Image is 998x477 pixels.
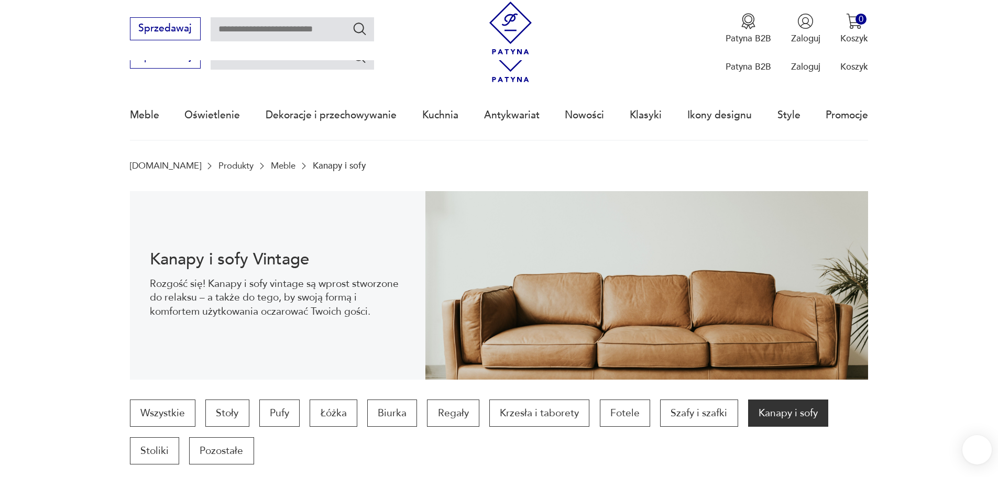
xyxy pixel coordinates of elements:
[565,91,604,139] a: Nowości
[266,91,397,139] a: Dekoracje i przechowywanie
[489,400,589,427] a: Krzesła i taborety
[271,161,295,171] a: Meble
[740,13,756,29] img: Ikona medalu
[367,400,417,427] a: Biurka
[425,191,869,380] img: 4dcd11543b3b691785adeaf032051535.jpg
[791,32,820,45] p: Zaloguj
[600,400,650,427] a: Fotele
[846,13,862,29] img: Ikona koszyka
[310,400,357,427] a: Łóżka
[130,17,201,40] button: Sprzedawaj
[840,13,868,45] button: 0Koszyk
[189,437,254,464] a: Pozostałe
[630,91,662,139] a: Klasyki
[313,161,366,171] p: Kanapy i sofy
[726,32,771,45] p: Patyna B2B
[422,91,458,139] a: Kuchnia
[791,13,820,45] button: Zaloguj
[791,61,820,73] p: Zaloguj
[184,91,240,139] a: Oświetlenie
[726,61,771,73] p: Patyna B2B
[777,91,800,139] a: Style
[218,161,254,171] a: Produkty
[150,252,405,267] h1: Kanapy i sofy Vintage
[352,21,367,36] button: Szukaj
[150,277,405,318] p: Rozgość się! Kanapy i sofy vintage są wprost stworzone do relaksu – a także do tego, by swoją for...
[259,400,300,427] a: Pufy
[205,400,249,427] a: Stoły
[840,32,868,45] p: Koszyk
[856,14,867,25] div: 0
[687,91,752,139] a: Ikony designu
[962,435,992,464] iframe: Smartsupp widget button
[484,2,537,54] img: Patyna - sklep z meblami i dekoracjami vintage
[130,53,201,62] a: Sprzedawaj
[840,61,868,73] p: Koszyk
[352,49,367,64] button: Szukaj
[484,91,540,139] a: Antykwariat
[726,13,771,45] button: Patyna B2B
[748,400,828,427] a: Kanapy i sofy
[797,13,814,29] img: Ikonka użytkownika
[130,437,179,464] a: Stoliki
[130,91,159,139] a: Meble
[660,400,738,427] a: Szafy i szafki
[130,400,195,427] a: Wszystkie
[427,400,479,427] a: Regały
[130,25,201,34] a: Sprzedawaj
[726,13,771,45] a: Ikona medaluPatyna B2B
[826,91,868,139] a: Promocje
[130,161,201,171] a: [DOMAIN_NAME]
